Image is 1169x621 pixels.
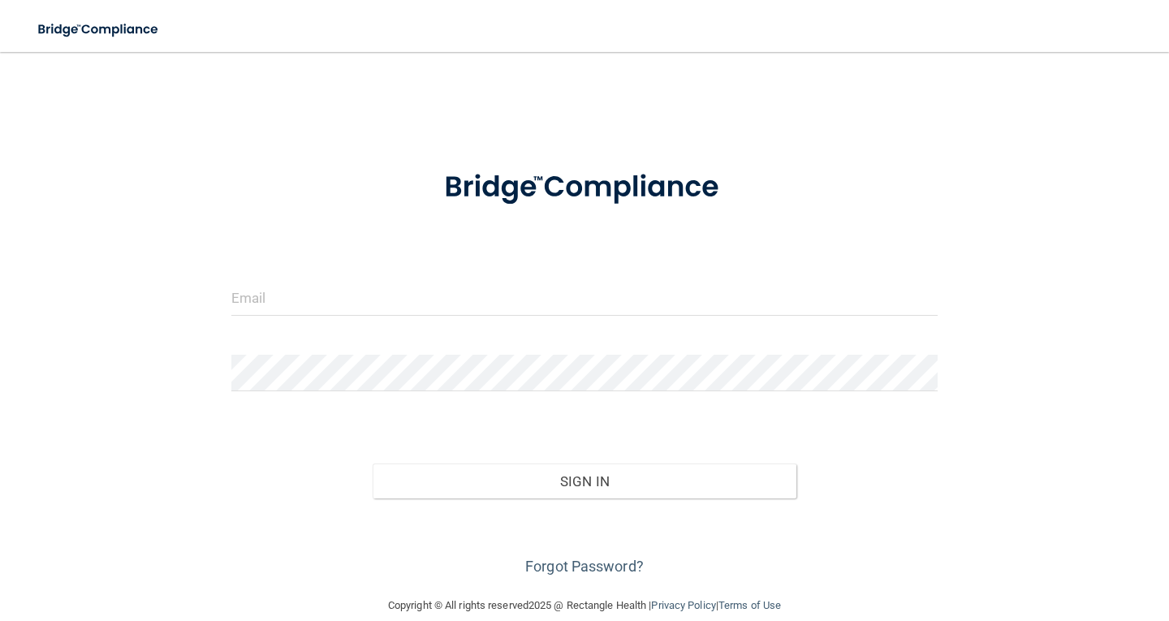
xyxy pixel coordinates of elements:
a: Terms of Use [718,599,781,611]
a: Privacy Policy [651,599,715,611]
a: Forgot Password? [525,558,644,575]
button: Sign In [373,464,796,499]
img: bridge_compliance_login_screen.278c3ca4.svg [24,13,174,46]
input: Email [231,279,938,316]
img: bridge_compliance_login_screen.278c3ca4.svg [414,149,755,226]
